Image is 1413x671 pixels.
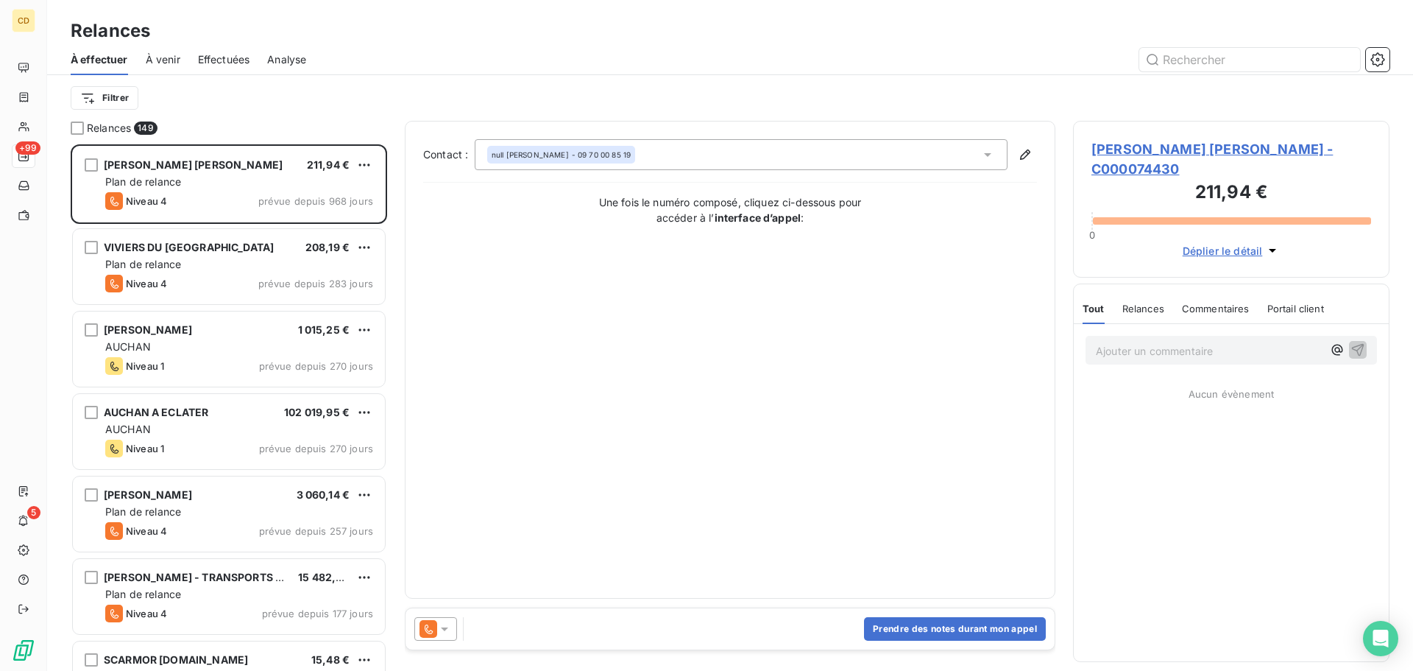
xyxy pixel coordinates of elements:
[1363,621,1398,656] div: Open Intercom Messenger
[12,639,35,662] img: Logo LeanPay
[126,608,167,619] span: Niveau 4
[105,423,151,435] span: AUCHAN
[715,211,801,224] strong: interface d’appel
[298,571,358,583] span: 15 482,07 €
[583,194,877,225] p: Une fois le numéro composé, cliquez ci-dessous pour accéder à l’ :
[1178,242,1285,259] button: Déplier le détail
[126,443,164,454] span: Niveau 1
[864,617,1046,641] button: Prendre des notes durant mon appel
[104,241,274,253] span: VIVIERS DU [GEOGRAPHIC_DATA]
[146,52,180,67] span: À venir
[492,150,631,160] div: - 09 70 00 85 19
[267,52,306,67] span: Analyse
[311,653,350,666] span: 15,48 €
[258,195,373,207] span: prévue depuis 968 jours
[71,86,138,110] button: Filtrer
[104,406,208,418] span: AUCHAN A ECLATER
[134,122,157,135] span: 149
[105,340,151,353] span: AUCHAN
[1139,48,1360,71] input: Rechercher
[126,195,167,207] span: Niveau 4
[262,608,373,619] span: prévue depuis 177 jours
[12,9,35,32] div: CD
[105,588,181,600] span: Plan de relance
[15,141,40,155] span: +99
[71,52,128,67] span: À effectuer
[71,18,150,44] h3: Relances
[1091,139,1371,179] span: [PERSON_NAME] [PERSON_NAME] - C000074430
[259,443,373,454] span: prévue depuis 270 jours
[126,278,167,289] span: Niveau 4
[1182,303,1250,315] span: Commentaires
[1183,243,1263,259] span: Déplier le détail
[71,144,387,671] div: grid
[1189,388,1274,400] span: Aucun évènement
[1091,179,1371,208] h3: 211,94 €
[423,147,475,162] label: Contact :
[1083,303,1105,315] span: Tout
[298,323,350,336] span: 1 015,25 €
[104,323,192,336] span: [PERSON_NAME]
[105,258,181,270] span: Plan de relance
[126,525,167,537] span: Niveau 4
[284,406,350,418] span: 102 019,95 €
[104,158,283,171] span: [PERSON_NAME] [PERSON_NAME]
[297,488,350,501] span: 3 060,14 €
[258,278,373,289] span: prévue depuis 283 jours
[307,158,350,171] span: 211,94 €
[126,360,164,372] span: Niveau 1
[104,571,317,583] span: [PERSON_NAME] - TRANSPORTS SELLIER
[198,52,250,67] span: Effectuées
[259,525,373,537] span: prévue depuis 257 jours
[1267,303,1324,315] span: Portail client
[305,241,350,253] span: 208,19 €
[105,505,181,518] span: Plan de relance
[104,653,248,666] span: SCARMOR [DOMAIN_NAME]
[27,506,40,519] span: 5
[105,175,181,188] span: Plan de relance
[492,150,569,160] span: null [PERSON_NAME]
[87,121,131,136] span: Relances
[1122,303,1164,315] span: Relances
[104,488,192,501] span: [PERSON_NAME]
[1089,229,1095,241] span: 0
[259,360,373,372] span: prévue depuis 270 jours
